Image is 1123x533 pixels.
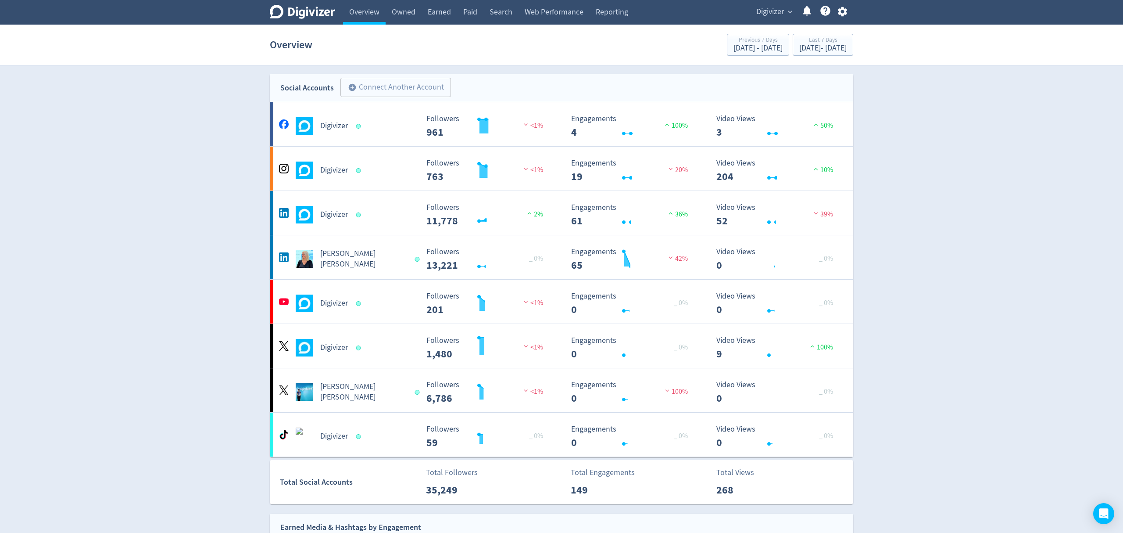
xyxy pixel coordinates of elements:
a: Digivizer undefinedDigivizer Followers 201 Followers 201 <1% Engagements 0 Engagements 0 _ 0% Vid... [270,280,853,324]
h5: Digivizer [320,165,348,176]
span: _ 0% [819,299,833,307]
img: negative-performance.svg [666,254,675,261]
p: 35,249 [426,482,476,498]
svg: Video Views 0 [712,248,844,271]
p: Total Followers [426,467,478,479]
svg: Video Views 3 [712,115,844,138]
span: 36% [666,210,688,219]
span: 42% [666,254,688,263]
span: 100% [663,387,688,396]
svg: Followers 961 [422,115,554,138]
svg: Followers 6,786 [422,381,554,404]
svg: Video Views 52 [712,203,844,227]
p: Total Engagements [571,467,635,479]
span: Data last synced: 3 Oct 2025, 9:02am (AEST) [356,168,364,173]
h5: [PERSON_NAME] [PERSON_NAME] [320,248,407,270]
h5: Digivizer [320,209,348,220]
div: Previous 7 Days [733,37,783,44]
span: Data last synced: 2 Oct 2025, 6:02pm (AEST) [415,390,422,395]
span: _ 0% [674,343,688,352]
img: negative-performance.svg [522,343,530,349]
span: Digivizer [756,5,784,19]
span: <1% [522,121,543,130]
img: negative-performance.svg [522,387,530,394]
span: _ 0% [529,432,543,440]
img: negative-performance.svg [812,210,820,216]
svg: Engagements 0 [567,292,698,315]
span: 10% [812,166,833,174]
img: negative-performance.svg [522,121,530,128]
img: Digivizer undefined [296,117,313,135]
span: Data last synced: 3 Oct 2025, 9:02am (AEST) [356,124,364,129]
svg: Engagements 61 [567,203,698,227]
svg: Video Views 0 [712,425,844,448]
a: Connect Another Account [334,79,451,97]
svg: Followers 59 [422,425,554,448]
img: positive-performance.svg [812,166,820,172]
span: Data last synced: 3 Oct 2025, 9:02am (AEST) [356,212,364,217]
span: 100% [663,121,688,130]
h5: Digivizer [320,342,348,353]
img: Digivizer undefined [296,295,313,312]
a: Digivizer undefinedDigivizer Followers 11,778 Followers 11,778 2% Engagements 61 Engagements 61 3... [270,191,853,235]
img: negative-performance.svg [663,387,672,394]
img: Emma Lo Russo undefined [296,383,313,401]
span: expand_more [786,8,794,16]
svg: Video Views 9 [712,336,844,360]
button: Previous 7 Days[DATE] - [DATE] [727,34,789,56]
div: Total Social Accounts [280,476,420,489]
a: Digivizer undefinedDigivizer Followers 59 Followers 59 _ 0% Engagements 0 Engagements 0 _ 0% Vide... [270,413,853,457]
svg: Engagements 0 [567,336,698,360]
img: negative-performance.svg [666,166,675,172]
span: 39% [812,210,833,219]
svg: Followers 763 [422,159,554,182]
button: Last 7 Days[DATE]- [DATE] [793,34,853,56]
svg: Video Views 204 [712,159,844,182]
h1: Overview [270,31,312,59]
button: Digivizer [753,5,794,19]
span: 2% [525,210,543,219]
span: Data last synced: 3 Oct 2025, 1:01am (AEST) [415,257,422,262]
svg: Followers 1,480 [422,336,554,360]
img: Digivizer undefined [296,339,313,357]
svg: Engagements 19 [567,159,698,182]
div: [DATE] - [DATE] [799,44,847,52]
span: add_circle [348,83,357,92]
a: Digivizer undefinedDigivizer Followers 763 Followers 763 <1% Engagements 19 Engagements 19 20% Vi... [270,147,853,191]
img: positive-performance.svg [808,343,817,349]
h5: Digivizer [320,121,348,131]
svg: Video Views 0 [712,381,844,404]
img: positive-performance.svg [525,210,534,216]
h5: Digivizer [320,298,348,309]
span: <1% [522,166,543,174]
div: [DATE] - [DATE] [733,44,783,52]
span: Data last synced: 3 Oct 2025, 1:01am (AEST) [356,346,364,350]
span: 100% [808,343,833,352]
span: Data last synced: 3 Oct 2025, 8:02am (AEST) [356,434,364,439]
span: 50% [812,121,833,130]
p: 268 [716,482,767,498]
p: Total Views [716,467,767,479]
svg: Followers 201 [422,292,554,315]
button: Connect Another Account [340,78,451,97]
svg: Engagements 0 [567,425,698,448]
svg: Video Views 0 [712,292,844,315]
span: _ 0% [674,432,688,440]
a: Emma Lo Russo undefined[PERSON_NAME] [PERSON_NAME] Followers 13,221 Followers 13,221 _ 0% Engagem... [270,235,853,279]
div: Open Intercom Messenger [1093,503,1114,524]
div: Social Accounts [280,82,334,94]
span: Data last synced: 3 Oct 2025, 3:01am (AEST) [356,301,364,306]
span: <1% [522,299,543,307]
h5: [PERSON_NAME] [PERSON_NAME] [320,382,407,403]
div: Last 7 Days [799,37,847,44]
img: Digivizer undefined [296,428,313,445]
img: positive-performance.svg [666,210,675,216]
img: positive-performance.svg [812,121,820,128]
span: <1% [522,387,543,396]
img: Emma Lo Russo undefined [296,250,313,268]
span: <1% [522,343,543,352]
img: Digivizer undefined [296,206,313,223]
a: Digivizer undefinedDigivizer Followers 961 Followers 961 <1% Engagements 4 Engagements 4 100% Vid... [270,102,853,146]
span: _ 0% [819,387,833,396]
svg: Engagements 4 [567,115,698,138]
